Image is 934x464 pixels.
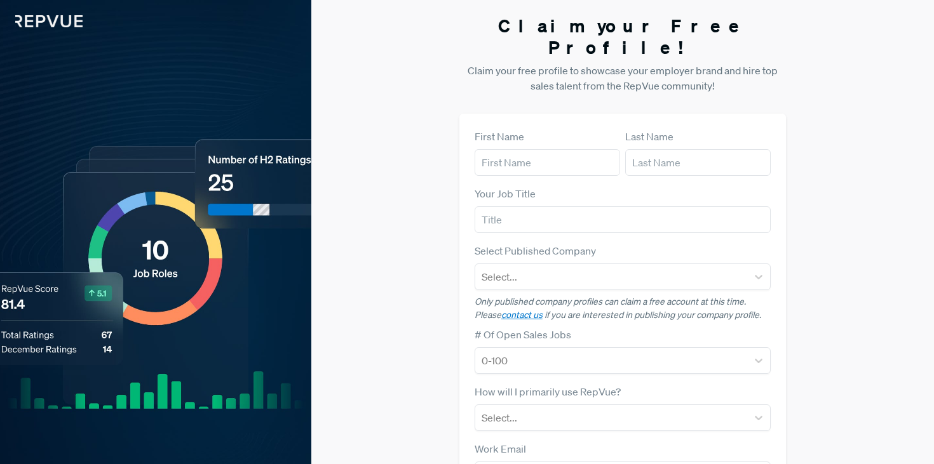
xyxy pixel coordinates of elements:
label: # Of Open Sales Jobs [475,327,571,342]
input: First Name [475,149,620,176]
h3: Claim your Free Profile! [459,15,787,58]
label: Last Name [625,129,673,144]
label: How will I primarily use RepVue? [475,384,621,399]
label: Your Job Title [475,186,536,201]
input: Last Name [625,149,771,176]
p: Claim your free profile to showcase your employer brand and hire top sales talent from the RepVue... [459,63,787,93]
label: Select Published Company [475,243,596,258]
a: contact us [501,309,543,321]
input: Title [475,206,771,233]
p: Only published company profiles can claim a free account at this time. Please if you are interest... [475,295,771,322]
label: First Name [475,129,524,144]
label: Work Email [475,441,526,456]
